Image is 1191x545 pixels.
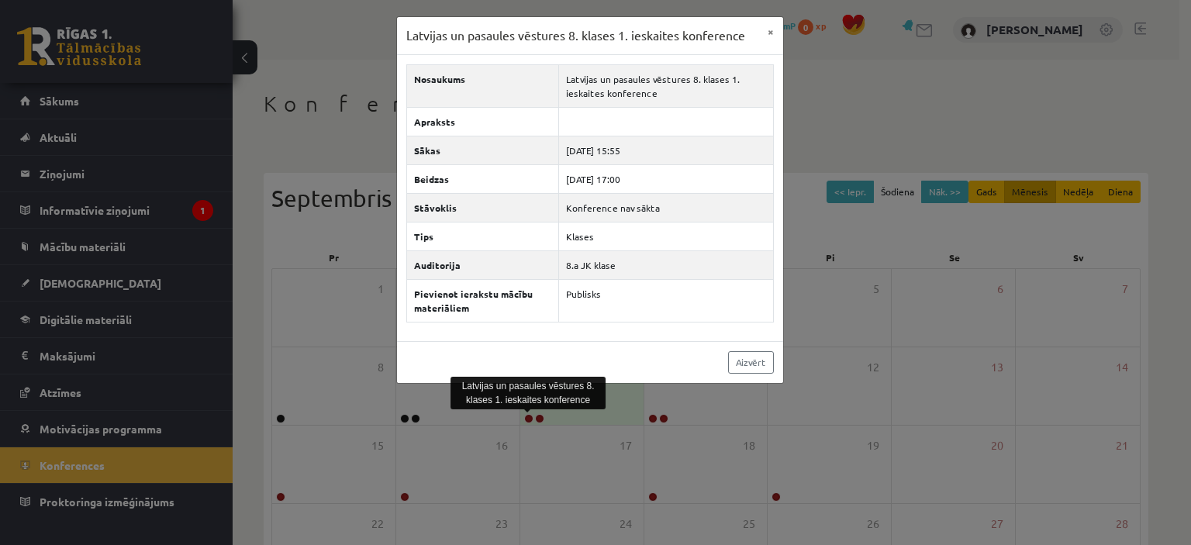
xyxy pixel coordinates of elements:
th: Beidzas [406,164,559,193]
button: × [758,17,783,47]
td: [DATE] 17:00 [559,164,773,193]
td: Publisks [559,279,773,322]
th: Sākas [406,136,559,164]
h3: Latvijas un pasaules vēstures 8. klases 1. ieskaites konference [406,26,745,45]
th: Stāvoklis [406,193,559,222]
th: Apraksts [406,107,559,136]
td: [DATE] 15:55 [559,136,773,164]
th: Auditorija [406,250,559,279]
td: Konference nav sākta [559,193,773,222]
a: Aizvērt [728,351,774,374]
th: Nosaukums [406,64,559,107]
div: Latvijas un pasaules vēstures 8. klases 1. ieskaites konference [451,377,606,409]
th: Tips [406,222,559,250]
td: Latvijas un pasaules vēstures 8. klases 1. ieskaites konference [559,64,773,107]
th: Pievienot ierakstu mācību materiāliem [406,279,559,322]
td: 8.a JK klase [559,250,773,279]
td: Klases [559,222,773,250]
